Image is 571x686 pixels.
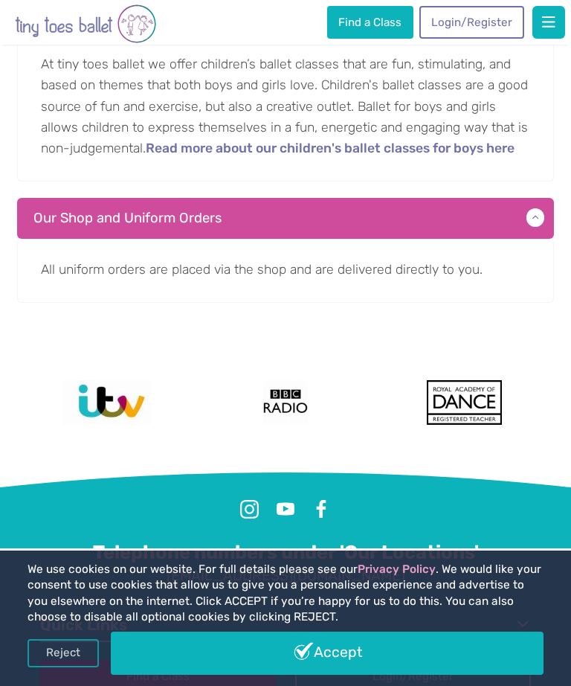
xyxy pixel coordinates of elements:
a: Find a Class [327,6,413,39]
a: Accept [111,632,543,675]
p: Our Shop and Uniform Orders [17,198,554,239]
a: Read more about our children's ballet classes for boys here [146,142,514,157]
p: We use cookies on our website. For full details please see our . We would like your consent to us... [28,562,543,626]
a: Privacy Policy [358,562,436,576]
img: tiny toes ballet [15,3,156,45]
a: Telephone numbers under 'Our Locations' [93,541,479,565]
a: Instagram [236,496,263,523]
p: All uniform orders are placed via the shop and are delivered directly to you. [17,239,554,302]
p: At tiny toes ballet we offer children’s ballet classes that are fun, stimulating, and based on th... [17,34,554,182]
a: Login/Register [419,6,523,39]
a: Facebook [308,496,335,523]
a: Youtube [272,496,299,523]
a: Reject [28,639,99,667]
